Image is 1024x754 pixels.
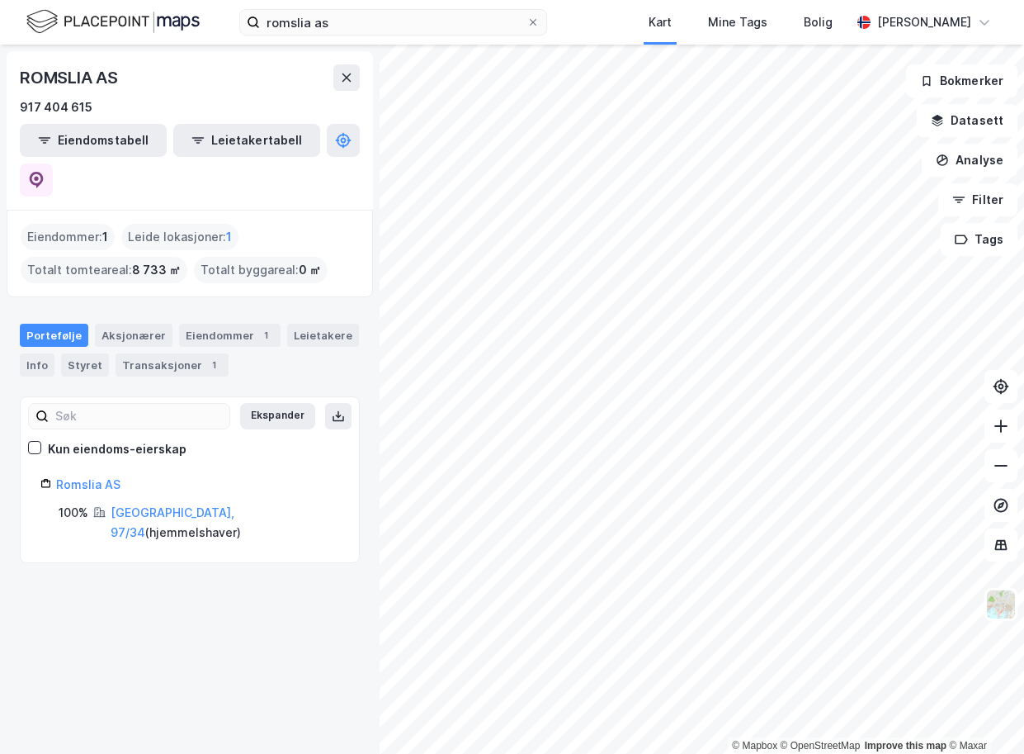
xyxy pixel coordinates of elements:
[116,353,229,377] div: Transaksjoner
[708,12,767,32] div: Mine Tags
[26,7,200,36] img: logo.f888ab2527a4732fd821a326f86c7f29.svg
[102,227,108,247] span: 1
[804,12,833,32] div: Bolig
[865,740,946,752] a: Improve this map
[205,357,222,373] div: 1
[111,505,234,539] a: [GEOGRAPHIC_DATA], 97/34
[48,439,186,459] div: Kun eiendoms-eierskap
[985,589,1017,620] img: Z
[781,740,861,752] a: OpenStreetMap
[20,324,88,347] div: Portefølje
[941,675,1024,754] iframe: Chat Widget
[226,227,232,247] span: 1
[194,257,328,283] div: Totalt byggareal :
[922,144,1017,177] button: Analyse
[941,223,1017,256] button: Tags
[173,124,320,157] button: Leietakertabell
[121,224,238,250] div: Leide lokasjoner :
[21,257,187,283] div: Totalt tomteareal :
[257,327,274,344] div: 1
[906,64,1017,97] button: Bokmerker
[56,477,120,491] a: Romslia AS
[20,124,167,157] button: Eiendomstabell
[179,324,281,347] div: Eiendommer
[20,353,54,377] div: Info
[111,503,339,543] div: ( hjemmelshaver )
[732,740,777,752] a: Mapbox
[917,104,1017,137] button: Datasett
[941,675,1024,754] div: Kontrollprogram for chat
[20,97,92,117] div: 917 404 615
[61,353,109,377] div: Styret
[287,324,359,347] div: Leietakere
[49,404,229,429] input: Søk
[95,324,172,347] div: Aksjonærer
[299,260,321,280] span: 0 ㎡
[649,12,672,32] div: Kart
[20,64,121,91] div: ROMSLIA AS
[240,403,315,429] button: Ekspander
[21,224,115,250] div: Eiendommer :
[877,12,971,32] div: [PERSON_NAME]
[132,260,181,280] span: 8 733 ㎡
[260,10,526,35] input: Søk på adresse, matrikkel, gårdeiere, leietakere eller personer
[59,503,88,523] div: 100%
[938,183,1017,216] button: Filter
